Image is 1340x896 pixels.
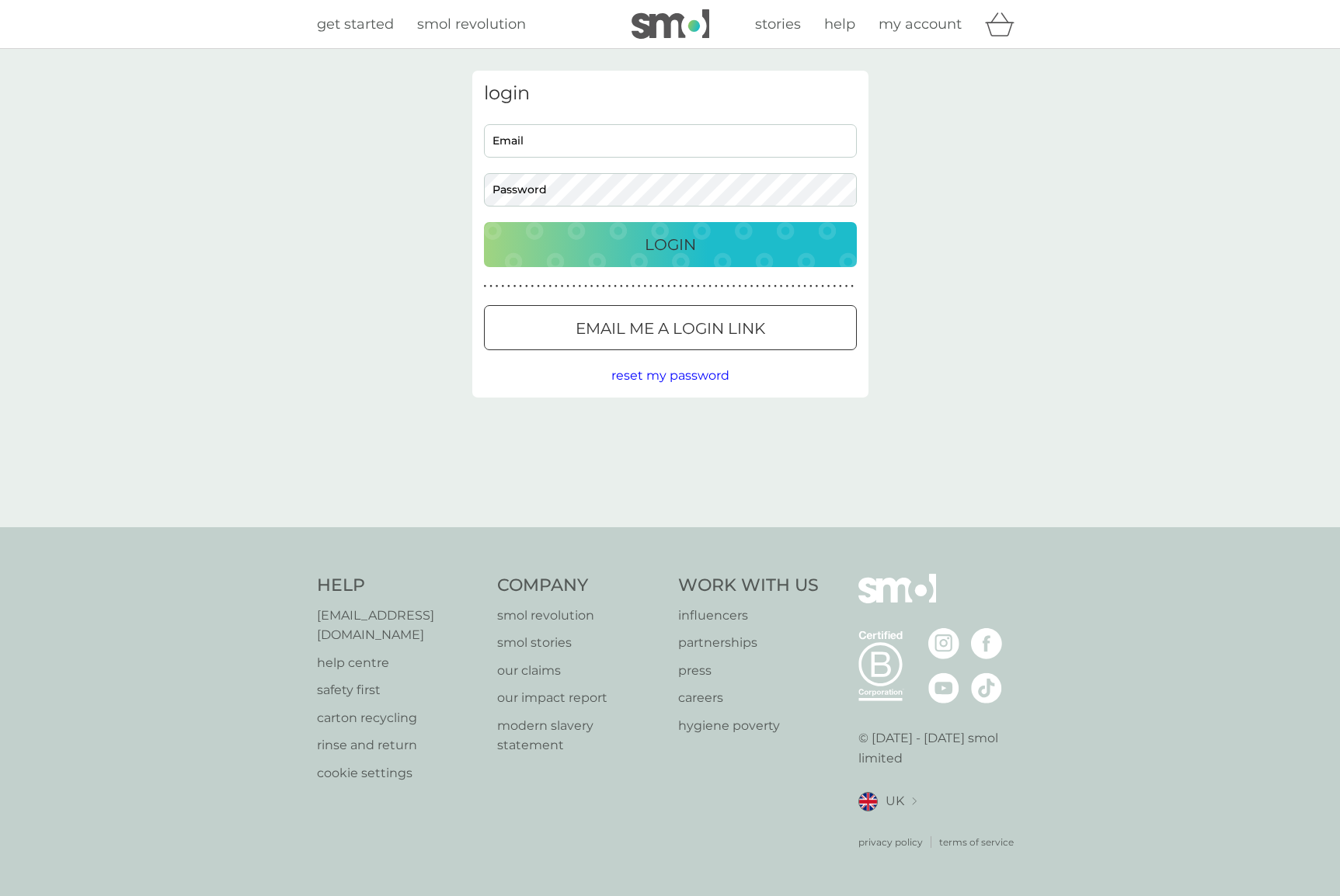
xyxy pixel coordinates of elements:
p: ● [566,283,569,290]
a: influencers [678,606,819,626]
p: ● [708,283,712,290]
p: ● [555,283,558,290]
p: ● [608,283,611,290]
a: smol revolution [497,606,663,626]
p: ● [756,283,759,290]
p: ● [839,283,842,290]
p: ● [525,283,528,290]
a: [EMAIL_ADDRESS][DOMAIN_NAME] [317,606,482,645]
a: careers [678,688,819,708]
img: select a new location [912,797,917,806]
img: visit the smol Facebook page [971,628,1002,659]
p: © [DATE] - [DATE] smol limited [858,728,1024,768]
button: Email me a login link [484,305,857,350]
p: ● [620,283,623,290]
p: ● [489,283,492,290]
p: ● [733,283,736,290]
p: ● [785,283,788,290]
img: smol [632,9,709,39]
h3: login [484,82,857,105]
a: press [678,661,819,681]
p: ● [590,283,593,290]
p: ● [584,283,587,290]
img: visit the smol Instagram page [928,628,959,659]
p: ● [643,283,646,290]
p: ● [809,283,813,290]
p: ● [548,283,552,290]
h4: Help [317,574,482,598]
p: ● [685,283,688,290]
a: smol revolution [417,13,526,36]
p: ● [792,283,795,290]
a: smol stories [497,633,663,653]
p: Email me a login link [576,316,765,341]
a: our claims [497,661,663,681]
p: ● [774,283,777,290]
p: ● [726,283,729,290]
p: ● [537,283,540,290]
a: get started [317,13,394,36]
p: ● [638,283,641,290]
p: ● [721,283,724,290]
p: ● [762,283,765,290]
p: ● [816,283,819,290]
img: visit the smol Youtube page [928,672,959,703]
p: ● [632,283,635,290]
button: reset my password [611,366,729,386]
div: basket [985,9,1024,40]
p: rinse and return [317,735,482,755]
p: ● [827,283,830,290]
p: ● [833,283,836,290]
a: my account [879,13,962,36]
span: smol revolution [417,16,526,33]
a: our impact report [497,688,663,708]
span: stories [755,16,801,33]
p: terms of service [939,835,1014,849]
p: ● [673,283,677,290]
p: ● [513,283,517,290]
p: ● [703,283,706,290]
p: ● [496,283,499,290]
p: ● [501,283,504,290]
a: partnerships [678,633,819,653]
p: ● [715,283,718,290]
p: ● [691,283,694,290]
p: ● [614,283,617,290]
p: ● [780,283,783,290]
p: ● [738,283,741,290]
p: carton recycling [317,708,482,728]
h4: Work With Us [678,574,819,598]
img: smol [858,574,936,627]
p: ● [656,283,659,290]
p: ● [679,283,682,290]
h4: Company [497,574,663,598]
span: get started [317,16,394,33]
p: ● [851,283,854,290]
span: my account [879,16,962,33]
a: help centre [317,653,482,673]
p: modern slavery statement [497,716,663,755]
p: ● [845,283,848,290]
a: privacy policy [858,835,923,849]
p: ● [602,283,605,290]
p: ● [626,283,629,290]
p: ● [507,283,510,290]
p: ● [667,283,670,290]
p: ● [543,283,546,290]
p: ● [596,283,599,290]
p: ● [744,283,747,290]
p: ● [561,283,564,290]
p: Login [645,232,696,257]
p: ● [573,283,576,290]
p: ● [798,283,801,290]
a: hygiene poverty [678,716,819,736]
a: cookie settings [317,763,482,783]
